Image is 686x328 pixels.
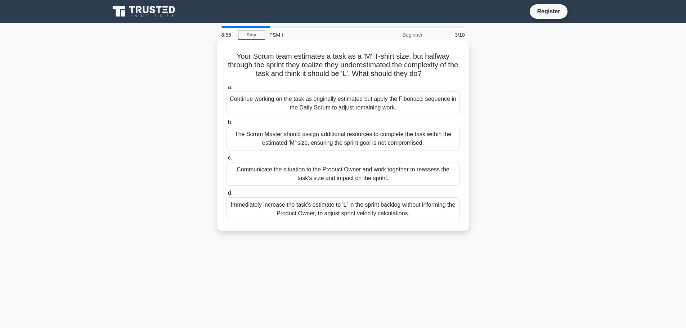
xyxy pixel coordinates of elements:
[227,127,460,150] div: The Scrum Master should assign additional resources to complete the task within the estimated 'M'...
[265,28,364,42] div: PSM I
[227,197,460,221] div: Immediately increase the task's estimate to 'L' in the sprint backlog without informing the Produ...
[427,28,469,42] div: 3/10
[228,84,233,90] span: a.
[227,91,460,115] div: Continue working on the task as originally estimated but apply the Fibonacci sequence in the Dail...
[228,154,232,161] span: c.
[228,190,233,196] span: d.
[364,28,427,42] div: Beginner
[226,52,461,78] h5: Your Scrum team estimates a task as a 'M' T-shirt size, but halfway through the sprint they reali...
[238,31,265,40] a: Stop
[228,119,233,125] span: b.
[533,7,564,16] a: Register
[217,28,238,42] div: 8:55
[227,162,460,186] div: Communicate the situation to the Product Owner and work together to reassess the task's size and ...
